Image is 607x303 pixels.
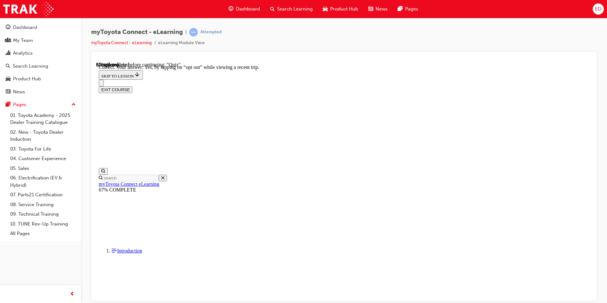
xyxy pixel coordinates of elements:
[8,219,78,229] a: 10. TUNE Rev-Up Training
[8,154,78,164] a: 04. Customer Experience
[3,86,78,98] a: News
[8,164,78,173] a: 05. Sales
[91,40,152,45] a: myToyota Connect - eLearning
[323,5,328,13] span: car-icon
[593,3,604,15] button: ED
[8,127,78,144] a: 02. New - Toyota Dealer Induction
[6,38,10,44] span: people-icon
[5,12,44,17] span: SKIP TO LESSON
[318,3,363,16] a: car-iconProduct Hub
[13,24,37,31] div: Dashboard
[405,5,418,13] span: Pages
[376,5,388,13] span: News
[3,99,78,111] button: Pages
[13,63,48,70] div: Search Learning
[277,5,313,13] span: Search Learning
[236,5,260,13] span: Dashboard
[393,3,423,16] a: pages-iconPages
[70,290,75,298] span: prev-icon
[185,29,187,36] span: |
[3,73,78,85] a: Product Hub
[363,3,393,16] a: news-iconNews
[3,2,54,16] img: Trak
[13,101,26,108] div: Pages
[3,22,78,33] a: Dashboard
[3,3,493,8] div: Correct. Your answer: Yes, by tapping on “opt out” while viewing a recent trip.
[200,29,222,35] div: Attempted
[6,113,63,119] input: Search
[3,24,36,31] button: EXIT COURSE
[71,101,76,109] span: up-icon
[8,144,78,154] a: 03. Toyota For Life
[13,75,41,83] div: Product Hub
[223,3,265,16] a: guage-iconDashboard
[8,111,78,127] a: 01. Toyota Academy - 2025 Dealer Training Catalogue
[3,125,493,131] div: 67% COMPLETE
[3,60,78,72] a: Search Learning
[3,8,47,18] button: SKIP TO LESSON
[3,18,8,24] button: Close navigation menu
[189,28,198,37] span: learningRecordVerb_ATTEMPT-icon
[6,89,10,95] span: news-icon
[368,5,373,13] span: news-icon
[13,50,33,57] div: Analytics
[3,47,78,59] a: Analytics
[6,25,10,30] span: guage-icon
[8,209,78,219] a: 09. Technical Training
[6,64,10,69] span: search-icon
[398,5,403,13] span: pages-icon
[8,190,78,200] a: 07. Parts21 Certification
[330,5,358,13] span: Product Hub
[8,229,78,239] a: All Pages
[3,35,78,46] a: My Team
[270,5,275,13] span: search-icon
[6,102,10,108] span: pages-icon
[13,88,25,96] div: News
[3,106,11,113] button: Open search menu
[8,173,78,190] a: 06. Electrification (EV & Hybrid)
[6,76,10,82] span: car-icon
[265,3,318,16] a: search-iconSearch Learning
[13,37,33,44] div: My Team
[63,113,71,119] button: Close search menu
[158,39,205,47] li: eLearning Module View
[6,50,10,56] span: chart-icon
[3,119,63,125] a: myToyota Connect eLearning
[595,5,601,13] span: ED
[91,29,183,36] span: myToyota Connect - eLearning
[8,200,78,210] a: 08. Service Training
[3,20,78,99] button: DashboardMy TeamAnalyticsSearch LearningProduct HubNews
[229,5,233,13] span: guage-icon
